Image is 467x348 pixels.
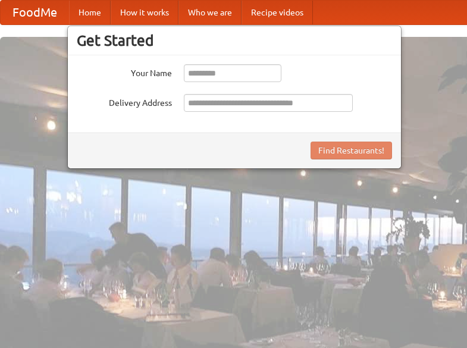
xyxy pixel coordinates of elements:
[111,1,178,24] a: How it works
[77,64,172,79] label: Your Name
[178,1,242,24] a: Who we are
[1,1,69,24] a: FoodMe
[242,1,313,24] a: Recipe videos
[77,32,392,49] h3: Get Started
[311,142,392,159] button: Find Restaurants!
[69,1,111,24] a: Home
[77,94,172,109] label: Delivery Address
